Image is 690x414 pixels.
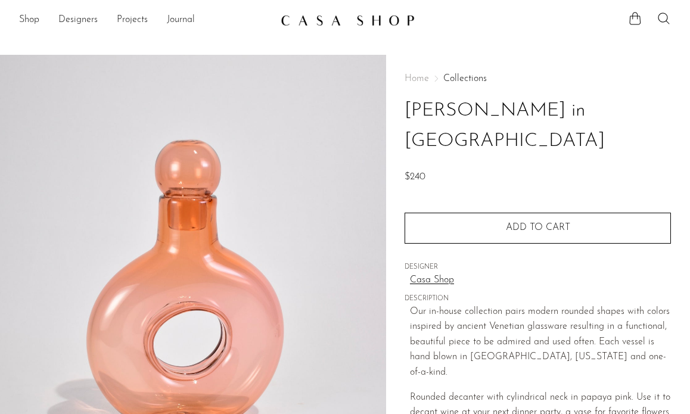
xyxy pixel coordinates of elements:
[405,294,671,304] span: DESCRIPTION
[405,74,671,83] nav: Breadcrumbs
[405,172,425,182] span: $240
[58,13,98,28] a: Designers
[405,96,671,157] h1: [PERSON_NAME] in [GEOGRAPHIC_DATA]
[443,74,487,83] a: Collections
[117,13,148,28] a: Projects
[19,10,271,30] nav: Desktop navigation
[19,10,271,30] ul: NEW HEADER MENU
[405,262,671,273] span: DESIGNER
[405,74,429,83] span: Home
[410,273,671,288] a: Casa Shop
[410,304,671,381] p: Our in-house collection pairs modern rounded shapes with colors inspired by ancient Venetian glas...
[167,13,195,28] a: Journal
[19,13,39,28] a: Shop
[506,223,570,232] span: Add to cart
[405,213,671,244] button: Add to cart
